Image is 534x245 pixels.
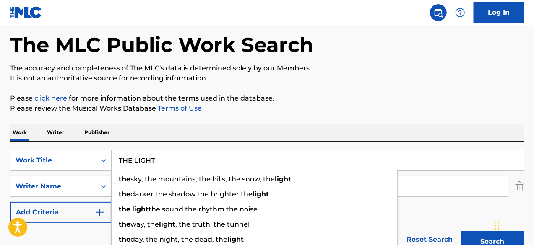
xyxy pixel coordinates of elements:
[10,73,524,83] p: It is not an authoritative source for recording information.
[10,93,524,103] p: Please for more information about the terms used in the database.
[119,220,130,228] strong: the
[10,63,524,73] p: The accuracy and completeness of The MLC's data is determined solely by our Members.
[433,8,443,18] img: search
[227,235,244,243] strong: light
[16,155,91,165] div: Work Title
[82,124,112,141] p: Publisher
[10,124,29,141] p: Work
[95,207,105,217] img: 9d2ae6d4665cec9f34b9.svg
[474,2,524,23] a: Log In
[10,32,313,57] h1: The MLC Public Work Search
[455,8,465,18] img: help
[130,190,253,198] span: darker the shadow the brighter the
[34,94,67,102] a: click here
[130,175,275,183] span: sky, the mountains, the hills, the snow, the
[175,220,250,228] span: , the truth, the tunnel
[16,181,91,191] div: Writer Name
[159,220,175,228] strong: light
[275,175,291,183] strong: light
[119,190,130,198] strong: the
[10,6,42,18] img: MLC Logo
[515,176,524,197] img: Delete Criterion
[148,205,258,213] span: the sound the rhythm the noise
[430,4,447,21] a: Public Search
[495,213,500,238] div: Drag
[253,190,269,198] strong: light
[156,104,202,112] a: Terms of Use
[44,124,67,141] p: Writer
[130,220,159,228] span: way, the
[130,235,227,243] span: day, the night, the dead, the
[119,175,130,183] strong: the
[132,205,148,213] strong: light
[10,103,524,113] p: Please review the Musical Works Database
[452,4,469,21] div: Help
[10,202,112,223] button: Add Criteria
[119,235,130,243] strong: the
[492,205,534,245] iframe: Chat Widget
[119,205,130,213] strong: the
